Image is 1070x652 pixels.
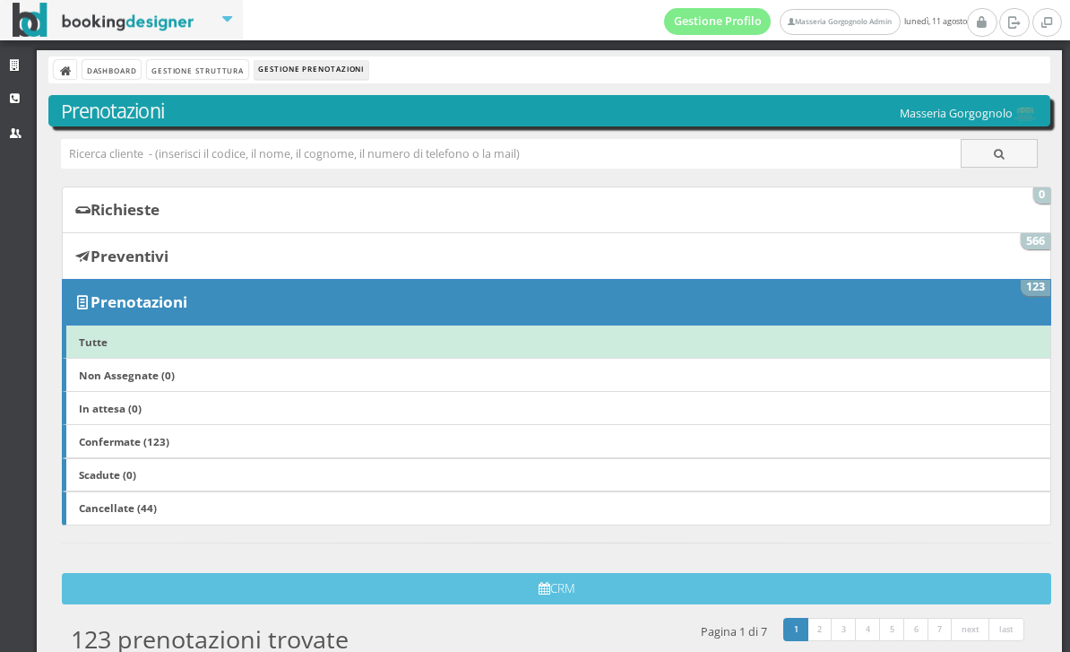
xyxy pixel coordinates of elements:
b: Preventivi [91,246,168,266]
a: Richieste 0 [62,187,1051,233]
a: Masseria Gorgognolo Admin [780,9,900,35]
a: 6 [903,618,929,641]
li: Gestione Prenotazioni [255,60,368,80]
h3: Prenotazioni [61,100,1039,123]
a: Non Assegnate (0) [62,358,1051,392]
span: 566 [1021,233,1051,249]
a: next [951,618,990,641]
h5: Masseria Gorgognolo [900,107,1038,122]
a: 1 [783,618,809,641]
b: Scadute (0) [79,467,136,482]
a: 5 [879,618,905,641]
a: Tutte [62,325,1051,359]
img: BookingDesigner.com [13,3,194,38]
h5: Pagina 1 di 7 [701,625,767,639]
a: 4 [855,618,881,641]
span: 123 [1021,280,1051,296]
b: Richieste [91,199,160,220]
a: 3 [831,618,857,641]
img: 0603869b585f11eeb13b0a069e529790.png [1013,107,1038,122]
input: Ricerca cliente - (inserisci il codice, il nome, il cognome, il numero di telefono o la mail) [61,139,962,169]
a: Gestione Struttura [147,60,247,79]
a: Prenotazioni 123 [62,279,1051,326]
span: lunedì, 11 agosto [664,8,967,35]
b: Tutte [79,335,108,349]
a: Cancellate (44) [62,491,1051,526]
a: Preventivi 566 [62,232,1051,279]
button: CRM [62,573,1051,604]
b: Confermate (123) [79,434,169,448]
a: In attesa (0) [62,391,1051,425]
b: In attesa (0) [79,401,142,415]
a: Gestione Profilo [664,8,772,35]
a: Scadute (0) [62,458,1051,492]
b: Cancellate (44) [79,500,157,515]
span: 0 [1033,187,1051,204]
b: Non Assegnate (0) [79,368,175,382]
b: Prenotazioni [91,291,187,312]
a: Dashboard [82,60,141,79]
a: last [988,618,1024,641]
a: 2 [807,618,833,641]
a: 7 [928,618,954,641]
a: Confermate (123) [62,424,1051,458]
